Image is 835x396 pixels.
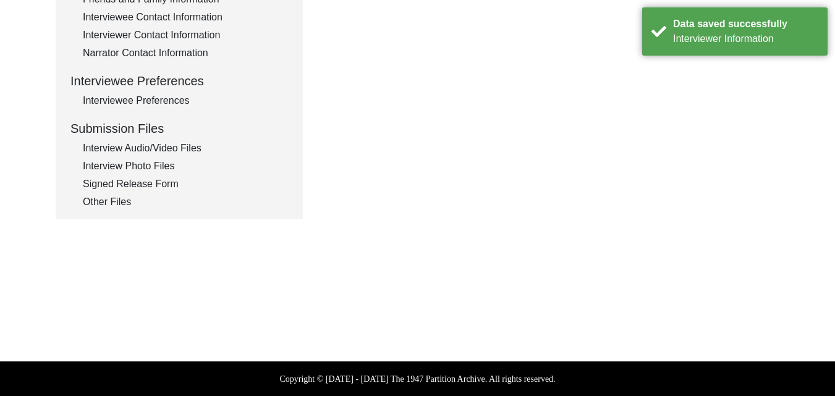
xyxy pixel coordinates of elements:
[279,373,555,385] label: Copyright © [DATE] - [DATE] The 1947 Partition Archive. All rights reserved.
[83,141,288,156] div: Interview Audio/Video Files
[83,28,288,43] div: Interviewer Contact Information
[673,32,818,46] div: Interviewer Information
[83,195,288,209] div: Other Files
[83,159,288,174] div: Interview Photo Files
[83,177,288,192] div: Signed Release Form
[83,46,288,61] div: Narrator Contact Information
[83,93,288,108] div: Interviewee Preferences
[673,17,818,32] div: Data saved successfully
[83,10,288,25] div: Interviewee Contact Information
[70,72,288,90] div: Interviewee Preferences
[70,119,288,138] div: Submission Files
